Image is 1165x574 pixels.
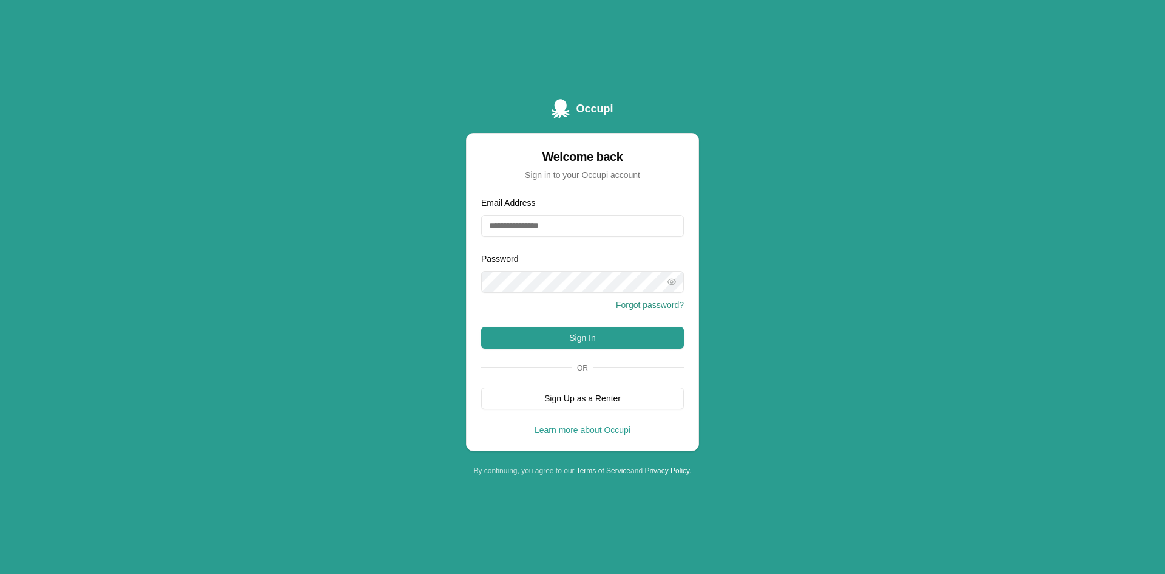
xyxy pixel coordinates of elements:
[552,99,613,118] a: Occupi
[481,388,684,409] button: Sign Up as a Renter
[572,363,593,373] span: Or
[481,148,684,165] div: Welcome back
[535,425,630,435] a: Learn more about Occupi
[644,466,689,475] a: Privacy Policy
[481,198,535,208] label: Email Address
[481,254,518,264] label: Password
[481,169,684,181] div: Sign in to your Occupi account
[481,327,684,349] button: Sign In
[576,466,630,475] a: Terms of Service
[576,100,613,117] span: Occupi
[616,299,684,311] button: Forgot password?
[466,466,699,476] div: By continuing, you agree to our and .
